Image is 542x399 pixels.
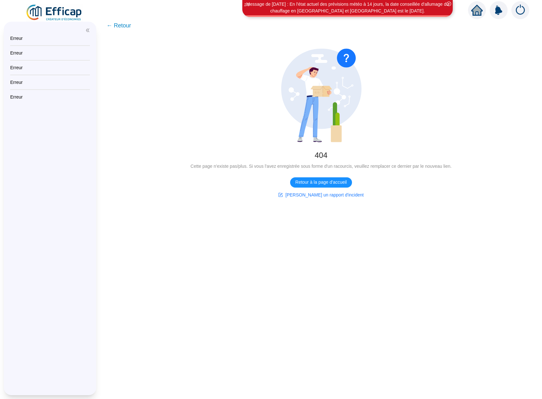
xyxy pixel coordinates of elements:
span: form [278,193,283,197]
div: Erreur [10,79,90,85]
i: 1 / 3 [244,2,250,7]
div: Message de [DATE] : En l'état actuel des prévisions météo à 14 jours, la date conseillée d'alluma... [243,1,452,14]
span: home [471,4,483,16]
img: alerts [511,1,529,19]
div: 404 [110,150,532,160]
span: double-left [85,28,90,33]
div: Erreur [10,50,90,56]
button: [PERSON_NAME] un rapport d'incident [273,190,369,200]
img: efficap energie logo [26,4,83,22]
div: Erreur [10,35,90,41]
span: [PERSON_NAME] un rapport d'incident [285,192,363,198]
button: Retour à la page d'accueil [290,177,352,188]
div: Cette page n'existe pas/plus. Si vous l'avez enregistrée sous forme d'un racourcis, veuillez remp... [110,163,532,170]
div: Erreur [10,64,90,71]
img: alerts [490,1,508,19]
div: Erreur [10,94,90,100]
span: ← Retour [106,21,131,30]
span: Retour à la page d'accueil [295,179,347,186]
span: close-circle [447,2,451,6]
